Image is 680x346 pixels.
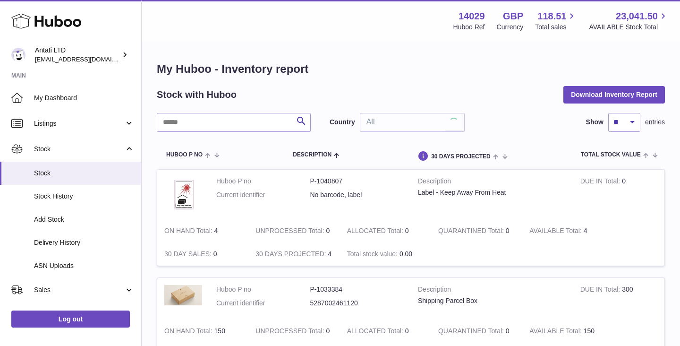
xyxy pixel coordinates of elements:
span: Stock History [34,192,134,201]
dd: No barcode, label [310,190,404,199]
span: 0.00 [399,250,412,258]
strong: 30 DAYS PROJECTED [255,250,328,260]
dt: Current identifier [216,299,310,308]
strong: Description [418,285,566,296]
img: product image [164,177,202,210]
td: 150 [157,320,248,343]
dd: P-1040807 [310,177,404,186]
div: Shipping Parcel Box [418,296,566,305]
span: Sales [34,285,124,294]
span: ASN Uploads [34,261,134,270]
span: AVAILABLE Stock Total [589,23,669,32]
dd: 5287002461120 [310,299,404,308]
td: 0 [340,320,431,343]
span: Stock [34,169,134,178]
span: 23,041.50 [616,10,658,23]
td: 4 [522,219,613,242]
span: 118.51 [537,10,566,23]
a: 118.51 Total sales [535,10,577,32]
label: Country [330,118,355,127]
strong: ALLOCATED Total [347,227,405,237]
strong: 30 DAY SALES [164,250,213,260]
td: 0 [157,242,248,266]
div: Label - Keep Away From Heat [418,188,566,197]
strong: QUARANTINED Total [438,227,506,237]
h2: Stock with Huboo [157,88,237,101]
span: My Dashboard [34,94,134,103]
img: toufic@antatiskin.com [11,48,25,62]
td: 0 [573,170,664,219]
span: Total stock value [581,152,641,158]
span: 30 DAYS PROJECTED [431,154,491,160]
button: Download Inventory Report [563,86,665,103]
label: Show [586,118,603,127]
span: Add Stock [34,215,134,224]
td: 150 [522,320,613,343]
div: Currency [497,23,524,32]
div: Huboo Ref [453,23,485,32]
span: entries [645,118,665,127]
strong: GBP [503,10,523,23]
strong: Total stock value [347,250,399,260]
dt: Huboo P no [216,177,310,186]
td: 0 [248,320,340,343]
span: 0 [506,227,510,234]
strong: 14029 [459,10,485,23]
dt: Current identifier [216,190,310,199]
strong: UNPROCESSED Total [255,227,326,237]
strong: UNPROCESSED Total [255,327,326,337]
td: 4 [157,219,248,242]
strong: DUE IN Total [580,285,622,295]
td: 0 [340,219,431,242]
span: [EMAIL_ADDRESS][DOMAIN_NAME] [35,55,139,63]
strong: QUARANTINED Total [438,327,506,337]
span: Total sales [535,23,577,32]
span: Stock [34,145,124,154]
span: Delivery History [34,238,134,247]
div: Antati LTD [35,46,120,64]
span: 0 [506,327,510,335]
strong: ON HAND Total [164,227,214,237]
td: 0 [248,219,340,242]
strong: ON HAND Total [164,327,214,337]
dd: P-1033384 [310,285,404,294]
h1: My Huboo - Inventory report [157,61,665,77]
strong: AVAILABLE Total [529,327,583,337]
span: Listings [34,119,124,128]
span: Huboo P no [166,152,203,158]
dt: Huboo P no [216,285,310,294]
a: 23,041.50 AVAILABLE Stock Total [589,10,669,32]
strong: Description [418,177,566,188]
strong: DUE IN Total [580,177,622,187]
img: product image [164,285,202,306]
td: 300 [573,278,664,320]
td: 4 [248,242,340,266]
strong: AVAILABLE Total [529,227,583,237]
span: Description [293,152,331,158]
a: Log out [11,311,130,328]
strong: ALLOCATED Total [347,327,405,337]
